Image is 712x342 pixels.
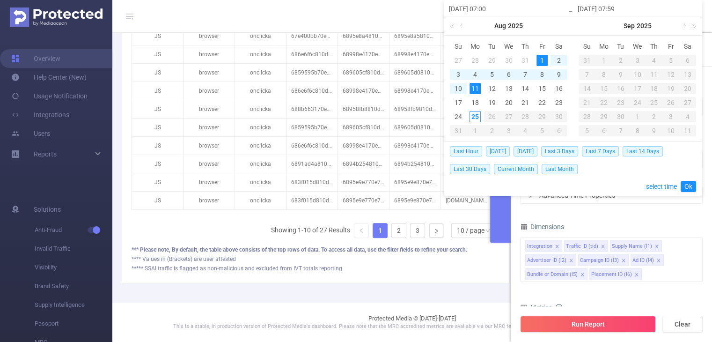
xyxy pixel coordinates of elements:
[450,42,467,51] span: Su
[527,254,566,267] div: Advertiser ID (l2)
[453,111,464,122] div: 24
[595,125,612,136] div: 6
[551,96,567,110] td: August 23, 2025
[662,110,679,124] td: October 3, 2025
[551,53,567,67] td: August 2, 2025
[662,111,679,122] div: 3
[662,124,679,138] td: October 10, 2025
[612,97,629,108] div: 23
[534,53,551,67] td: August 1, 2025
[646,97,662,108] div: 25
[553,69,565,80] div: 9
[520,69,531,80] div: 7
[679,97,696,108] div: 27
[662,82,679,96] td: September 19, 2025
[132,82,183,100] p: JS
[493,16,507,35] a: Aug
[578,3,697,15] input: End date
[500,53,517,67] td: July 30, 2025
[453,97,464,108] div: 17
[646,67,662,82] td: September 11, 2025
[551,42,567,51] span: Sa
[467,67,484,82] td: August 4, 2025
[629,83,646,94] div: 17
[389,100,440,118] p: 68958fb9810d9869d8f44682
[500,82,517,96] td: August 13, 2025
[629,39,646,53] th: Wed
[467,125,484,136] div: 1
[132,45,183,63] p: JS
[629,124,646,138] td: October 8, 2025
[579,111,595,122] div: 28
[429,223,444,238] li: Next Page
[679,67,696,82] td: September 13, 2025
[500,111,517,122] div: 27
[534,110,551,124] td: August 29, 2025
[520,97,531,108] div: 21
[551,67,567,82] td: August 9, 2025
[629,53,646,67] td: September 3, 2025
[470,69,481,80] div: 4
[579,96,595,110] td: September 21, 2025
[132,27,183,45] p: JS
[686,16,698,35] a: Next year (Control + right)
[235,27,286,45] p: onclicka
[646,111,662,122] div: 2
[551,39,567,53] th: Sat
[484,67,500,82] td: August 5, 2025
[132,100,183,118] p: JS
[662,67,679,82] td: September 12, 2025
[662,39,679,53] th: Fri
[536,69,548,80] div: 8
[517,111,534,122] div: 28
[595,111,612,122] div: 29
[595,97,612,108] div: 22
[629,69,646,80] div: 10
[500,124,517,138] td: September 3, 2025
[629,96,646,110] td: September 24, 2025
[646,53,662,67] td: September 4, 2025
[470,111,481,122] div: 25
[453,83,464,94] div: 10
[486,97,498,108] div: 19
[389,119,440,136] p: 689605d0810d98a488de1cd5
[500,96,517,110] td: August 20, 2025
[579,97,595,108] div: 21
[517,42,534,51] span: Th
[500,67,517,82] td: August 6, 2025
[579,55,595,66] div: 31
[500,39,517,53] th: Wed
[536,97,548,108] div: 22
[184,27,235,45] p: browser
[34,200,61,219] span: Solutions
[595,82,612,96] td: September 15, 2025
[631,254,664,266] li: Ad ID (l4)
[534,39,551,53] th: Fri
[450,53,467,67] td: July 27, 2025
[449,3,568,15] input: Start date
[536,55,548,66] div: 1
[579,69,595,80] div: 7
[646,110,662,124] td: October 2, 2025
[679,111,696,122] div: 4
[629,97,646,108] div: 24
[470,55,481,66] div: 28
[553,97,565,108] div: 23
[484,110,500,124] td: August 26, 2025
[595,110,612,124] td: September 29, 2025
[441,64,492,82] p: [DOMAIN_NAME]
[612,124,629,138] td: October 7, 2025
[484,125,500,136] div: 2
[579,125,595,136] div: 5
[589,268,642,280] li: Placement ID (l6)
[612,69,629,80] div: 9
[286,100,338,118] p: 688b663170e7b27c38c5ef51
[646,82,662,96] td: September 18, 2025
[555,244,559,250] i: icon: close
[517,53,534,67] td: July 31, 2025
[503,55,514,66] div: 30
[467,53,484,67] td: July 28, 2025
[612,125,629,136] div: 7
[621,258,626,264] i: icon: close
[373,223,388,238] li: 1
